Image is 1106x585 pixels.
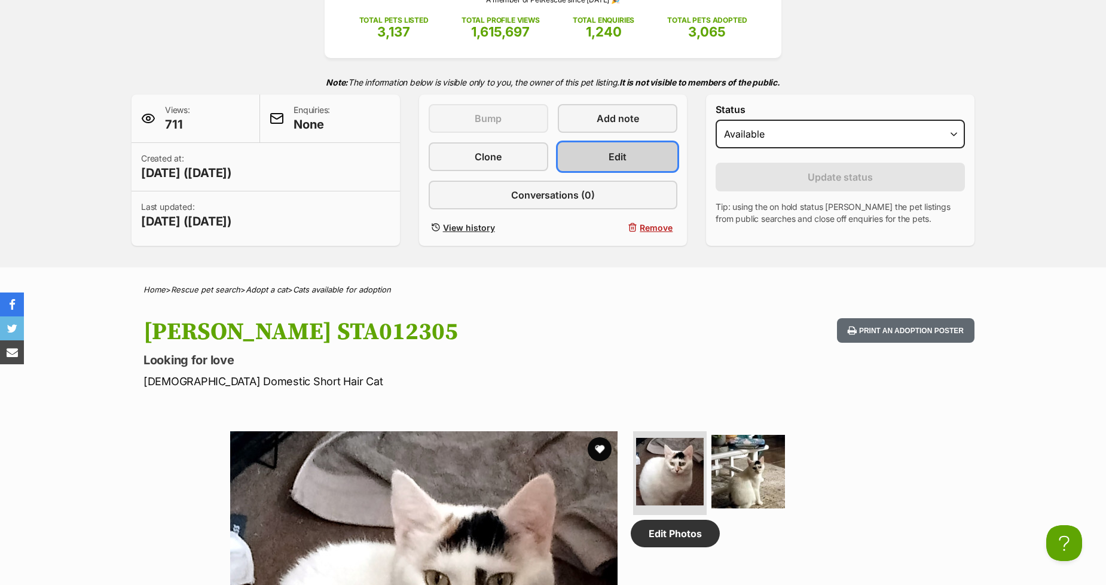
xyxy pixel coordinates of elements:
p: Last updated: [141,201,232,230]
p: Created at: [141,153,232,181]
span: Bump [475,111,502,126]
a: Adopt a cat [246,285,288,294]
span: 1,615,697 [471,24,530,39]
span: Add note [597,111,639,126]
span: Conversations (0) [511,188,595,202]
p: Looking for love [143,352,649,368]
a: Home [143,285,166,294]
button: Print an adoption poster [837,318,974,343]
span: Clone [475,150,502,164]
img: Photo of Emma Sta012305 [636,438,704,505]
p: Tip: using the on hold status [PERSON_NAME] the pet listings from public searches and close off e... [716,201,965,225]
span: Remove [640,221,673,234]
strong: It is not visible to members of the public. [619,77,780,87]
iframe: Help Scout Beacon - Open [1046,525,1082,561]
p: Enquiries: [294,104,330,133]
p: [DEMOGRAPHIC_DATA] Domestic Short Hair Cat [143,373,649,389]
p: TOTAL PROFILE VIEWS [462,15,540,26]
img: Photo of Emma Sta012305 [711,435,785,508]
a: Conversations (0) [429,181,678,209]
p: TOTAL PETS LISTED [359,15,429,26]
span: 711 [165,116,190,133]
p: TOTAL ENQUIRIES [573,15,634,26]
button: Update status [716,163,965,191]
strong: Note: [326,77,348,87]
a: Add note [558,104,677,133]
a: Edit Photos [631,520,720,547]
span: 3,065 [688,24,726,39]
a: View history [429,219,548,236]
p: TOTAL PETS ADOPTED [667,15,747,26]
button: Remove [558,219,677,236]
span: Update status [808,170,873,184]
button: favourite [588,437,612,461]
label: Status [716,104,965,115]
p: Views: [165,104,190,133]
h1: [PERSON_NAME] STA012305 [143,318,649,346]
span: 3,137 [377,24,410,39]
span: 1,240 [586,24,622,39]
a: Clone [429,142,548,171]
span: Edit [609,150,627,164]
a: Rescue pet search [171,285,240,294]
a: Edit [558,142,677,171]
a: Cats available for adoption [293,285,391,294]
button: Bump [429,104,548,133]
span: None [294,116,330,133]
span: [DATE] ([DATE]) [141,164,232,181]
span: View history [443,221,495,234]
span: [DATE] ([DATE]) [141,213,232,230]
p: The information below is visible only to you, the owner of this pet listing. [132,70,974,95]
div: > > > [114,285,992,294]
